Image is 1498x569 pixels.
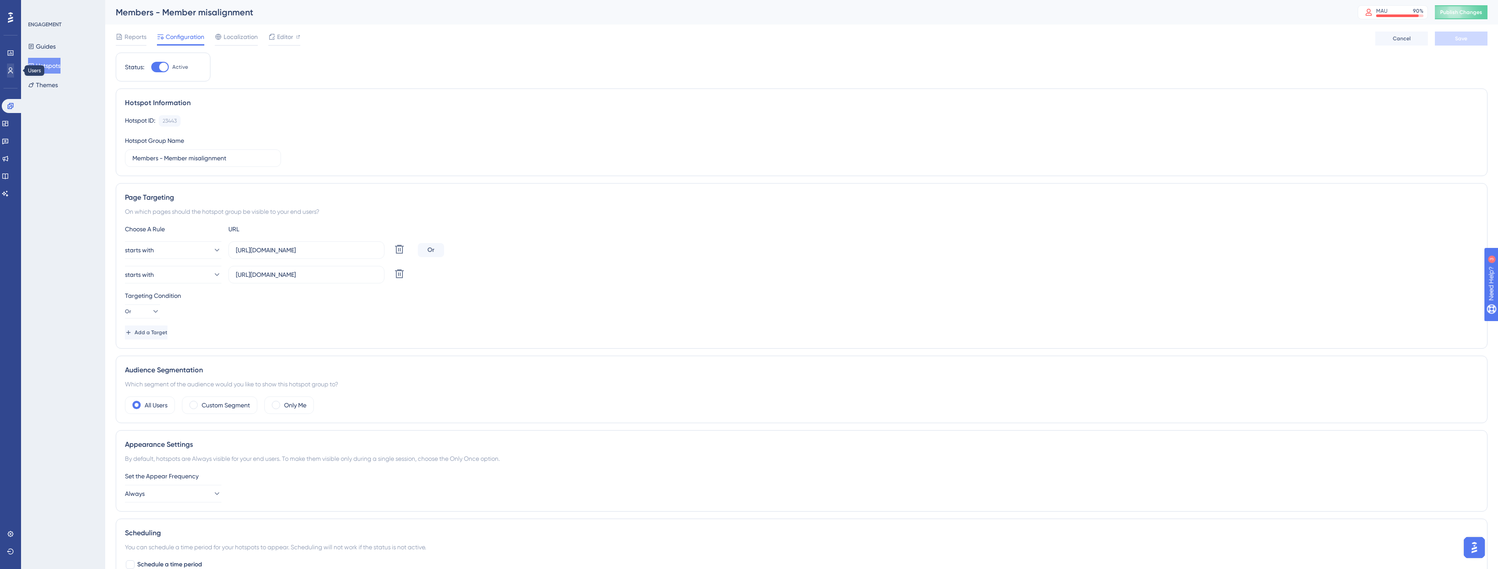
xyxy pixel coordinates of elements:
button: Save [1435,32,1487,46]
div: Or [418,243,444,257]
div: 23443 [163,117,177,124]
span: Active [172,64,188,71]
span: Cancel [1393,35,1411,42]
div: URL [228,224,325,234]
div: Status: [125,62,144,72]
div: You can schedule a time period for your hotspots to appear. Scheduling will not work if the statu... [125,542,1478,552]
div: Audience Segmentation [125,365,1478,375]
span: Always [125,488,145,499]
label: Only Me [284,400,306,410]
div: Set the Appear Frequency [125,471,1478,481]
span: starts with [125,245,154,255]
button: Guides [28,39,56,54]
span: starts with [125,269,154,280]
button: Hotspots [28,58,60,74]
span: Configuration [166,32,204,42]
div: Hotspot ID: [125,115,155,127]
div: By default, hotspots are Always visible for your end users. To make them visible only during a si... [125,453,1478,464]
div: Scheduling [125,528,1478,538]
button: Always [125,485,221,502]
span: Add a Target [135,329,167,336]
span: Save [1455,35,1467,42]
span: Publish Changes [1440,9,1482,16]
div: Page Targeting [125,192,1478,203]
div: 90 % [1413,7,1423,14]
button: Add a Target [125,325,167,339]
label: Custom Segment [202,400,250,410]
span: Editor [277,32,293,42]
input: yourwebsite.com/path [236,245,377,255]
div: MAU [1376,7,1388,14]
span: Localization [224,32,258,42]
div: 3 [61,4,64,11]
div: Members - Member misalignment [116,6,1336,18]
button: Themes [28,77,58,93]
button: Or [125,304,160,318]
div: Appearance Settings [125,439,1478,450]
div: Choose A Rule [125,224,221,234]
button: starts with [125,241,221,259]
button: starts with [125,266,221,283]
div: Which segment of the audience would you like to show this hotspot group to? [125,379,1478,389]
div: On which pages should the hotspot group be visible to your end users? [125,206,1478,217]
div: Targeting Condition [125,290,1478,301]
button: Publish Changes [1435,5,1487,19]
span: Need Help? [21,2,55,13]
input: Type your Hotspot Group Name here [132,153,274,163]
iframe: UserGuiding AI Assistant Launcher [1461,534,1487,561]
div: ENGAGEMENT [28,21,61,28]
input: yourwebsite.com/path [236,270,377,279]
div: Hotspot Group Name [125,135,184,146]
div: Hotspot Information [125,98,1478,108]
span: Reports [125,32,146,42]
label: All Users [145,400,167,410]
span: Or [125,308,131,315]
button: Cancel [1375,32,1428,46]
